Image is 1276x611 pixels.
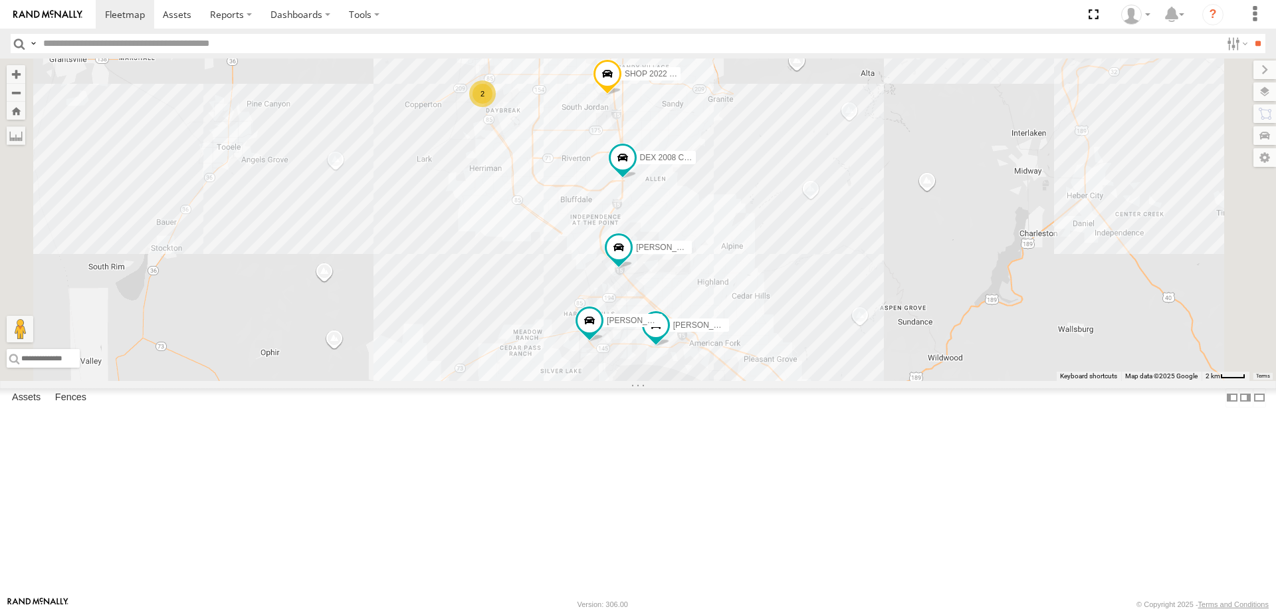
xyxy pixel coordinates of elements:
[1198,600,1269,608] a: Terms and Conditions
[636,242,744,251] span: [PERSON_NAME] -2017 F150
[469,80,496,107] div: 2
[1222,34,1250,53] label: Search Filter Options
[13,10,82,19] img: rand-logo.svg
[1060,372,1117,381] button: Keyboard shortcuts
[1125,372,1198,380] span: Map data ©2025 Google
[1256,374,1270,379] a: Terms
[1202,372,1249,381] button: Map Scale: 2 km per 34 pixels
[578,600,628,608] div: Version: 306.00
[7,102,25,120] button: Zoom Home
[7,316,33,342] button: Drag Pegman onto the map to open Street View
[1239,388,1252,408] label: Dock Summary Table to the Right
[1136,600,1269,608] div: © Copyright 2025 -
[49,388,93,407] label: Fences
[1225,388,1239,408] label: Dock Summary Table to the Left
[625,68,688,78] span: SHOP 2022 F150
[7,126,25,145] label: Measure
[1116,5,1155,25] div: Allen Bauer
[28,34,39,53] label: Search Query
[607,316,737,325] span: [PERSON_NAME] 2016 Chevy 3500
[7,65,25,83] button: Zoom in
[1253,388,1266,408] label: Hide Summary Table
[5,388,47,407] label: Assets
[7,598,68,611] a: Visit our Website
[640,153,701,162] span: DEX 2008 Chevy
[673,320,782,330] span: [PERSON_NAME] -2023 F150
[1206,372,1220,380] span: 2 km
[7,83,25,102] button: Zoom out
[1202,4,1223,25] i: ?
[1253,148,1276,167] label: Map Settings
